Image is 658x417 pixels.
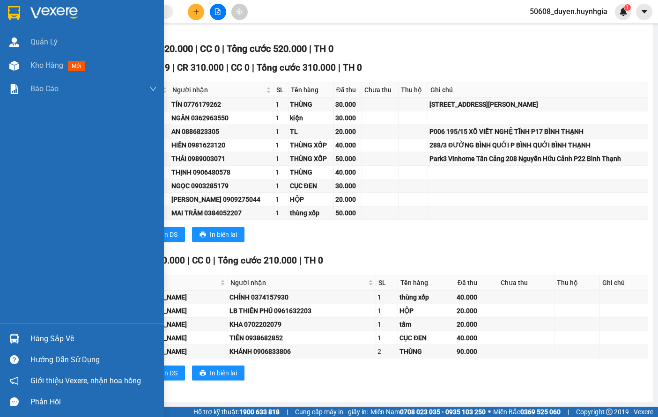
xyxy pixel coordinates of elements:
td: Cam Đức [135,291,228,304]
td: Cam Đức [135,345,228,358]
span: In DS [163,368,177,378]
div: 30.000 [335,181,360,191]
span: In DS [163,229,177,240]
span: Quản Lý [30,36,58,48]
div: 40.000 [457,292,496,302]
span: CC 0 [231,62,250,73]
span: Báo cáo [30,83,59,95]
th: Đã thu [455,275,498,291]
div: 1 [377,333,396,343]
div: Hàng sắp về [30,332,157,346]
strong: 0369 525 060 [520,408,561,416]
span: copyright [606,409,613,415]
span: | [213,255,215,266]
sup: 1 [624,4,631,11]
span: | [226,62,229,73]
div: THÁI 0989003071 [171,154,273,164]
th: SL [376,275,398,291]
div: 30.000 [335,113,360,123]
span: | [287,407,288,417]
th: Ghi chú [428,82,648,98]
div: 30.000 [335,99,360,110]
button: printerIn DS [145,366,185,380]
span: message [10,397,19,406]
th: SL [274,82,288,98]
div: [PERSON_NAME] [137,346,226,357]
th: Thu hộ [399,82,428,98]
div: 2 [377,346,396,357]
span: Cung cấp máy in - giấy in: [295,407,368,417]
div: 1 [275,113,287,123]
div: thùng xốp [290,208,332,218]
div: THÙNG [290,167,332,177]
span: caret-down [640,7,649,16]
div: 1 [377,319,396,329]
div: THÙNG XỐP [290,140,332,150]
td: Cam Đức [135,304,228,318]
img: warehouse-icon [9,334,19,344]
div: [PERSON_NAME] [137,319,226,329]
span: 50608_duyen.huynhgia [522,6,615,17]
div: NGÂN 0362963550 [171,113,273,123]
span: Kho hàng [30,61,63,70]
div: TIÊN 0938682852 [229,333,374,343]
div: KHA 0702202079 [229,319,374,329]
div: 40.000 [335,140,360,150]
div: [PERSON_NAME] 0909275044 [171,194,273,205]
div: [STREET_ADDRESS][PERSON_NAME] [429,99,646,110]
span: ⚪️ [488,410,491,414]
div: 1 [275,154,287,164]
div: 1 [377,306,396,316]
div: NGỌC 0903285179 [171,181,273,191]
div: [PERSON_NAME] [137,306,226,316]
button: caret-down [636,4,652,20]
span: VP Gửi [138,278,218,288]
div: 1 [377,292,396,302]
div: LB THIÊN PHÚ 0961632203 [229,306,374,316]
div: P006 195/15 XÔ VIẾT NGHỆ TĨNH P17 BÌNH THẠNH [429,126,646,137]
div: 50.000 [335,208,360,218]
span: | [338,62,340,73]
span: Tổng cước 210.000 [218,255,297,266]
span: Miền Bắc [493,407,561,417]
span: mới [68,61,85,71]
span: down [149,85,157,93]
span: file-add [214,8,221,15]
div: THỊNH 0906480578 [171,167,273,177]
div: CỤC ĐEN [399,333,453,343]
div: [PERSON_NAME] [137,292,226,302]
button: file-add [210,4,226,20]
th: Chưa thu [498,275,554,291]
span: printer [200,370,206,377]
div: CỤC ĐEN [290,181,332,191]
div: thùng xốp [399,292,453,302]
span: TH 0 [304,255,323,266]
div: 40.000 [457,333,496,343]
div: HIỀN 0981623120 [171,140,273,150]
div: 20.000 [457,319,496,329]
th: Thu hộ [554,275,600,291]
img: solution-icon [9,84,19,94]
div: 40.000 [335,167,360,177]
span: Giới thiệu Vexere, nhận hoa hồng [30,375,141,387]
span: Miền Nam [370,407,486,417]
span: Hỗ trợ kỹ thuật: [193,407,280,417]
span: | [252,62,254,73]
span: CR 210.000 [138,255,185,266]
span: Tổng cước 310.000 [257,62,336,73]
th: Chưa thu [362,82,399,98]
div: Phản hồi [30,395,157,409]
span: Tổng cước 520.000 [227,43,307,54]
img: logo-vxr [8,6,20,20]
span: question-circle [10,355,19,364]
span: | [309,43,311,54]
th: Tên hàng [288,82,334,98]
span: | [222,43,224,54]
span: CC 0 [200,43,220,54]
div: HỘP [399,306,453,316]
button: printerIn DS [145,227,185,242]
span: aim [236,8,243,15]
td: Cam Đức [135,331,228,345]
span: printer [200,231,206,239]
span: TH 0 [314,43,333,54]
